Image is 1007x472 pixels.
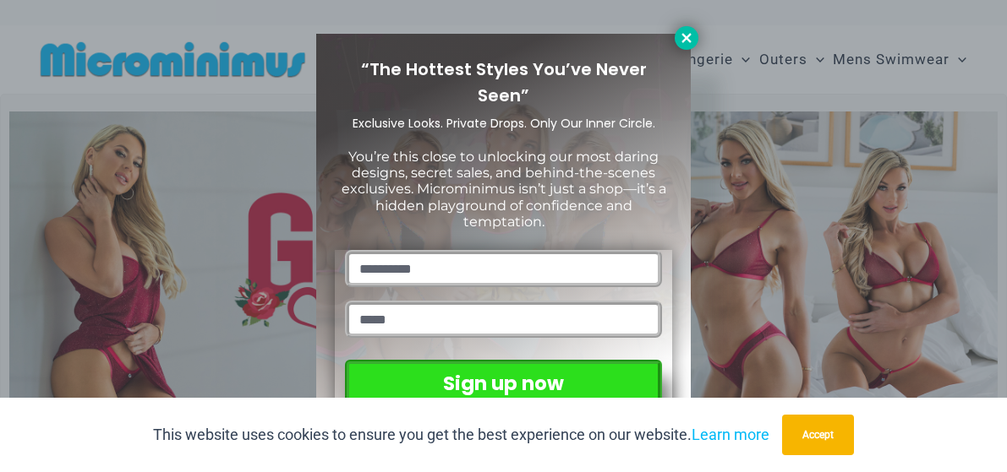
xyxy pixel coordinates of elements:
[692,426,769,443] a: Learn more
[153,422,769,448] p: This website uses cookies to ensure you get the best experience on our website.
[345,360,662,408] button: Sign up now
[361,57,647,107] span: “The Hottest Styles You’ve Never Seen”
[342,149,666,230] span: You’re this close to unlocking our most daring designs, secret sales, and behind-the-scenes exclu...
[675,26,698,50] button: Close
[782,415,854,455] button: Accept
[353,115,655,132] span: Exclusive Looks. Private Drops. Only Our Inner Circle.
